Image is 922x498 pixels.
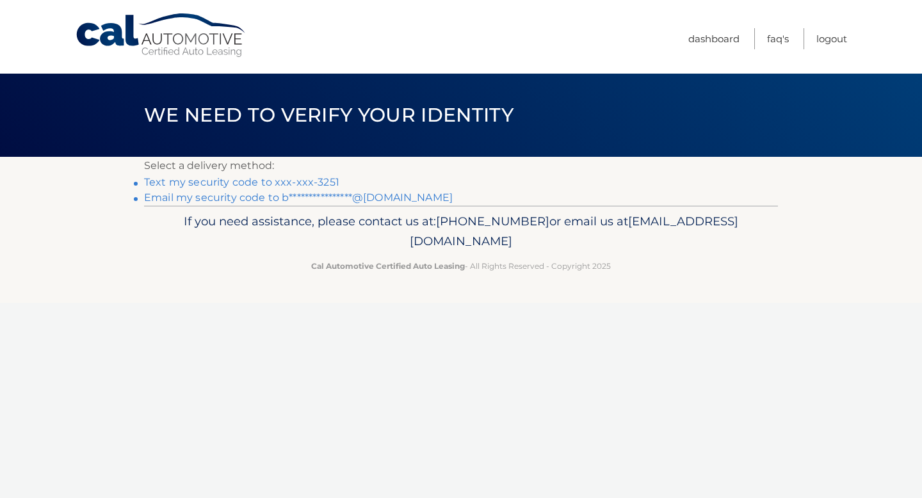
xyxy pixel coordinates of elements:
p: Select a delivery method: [144,157,778,175]
a: FAQ's [767,28,789,49]
p: If you need assistance, please contact us at: or email us at [152,211,770,252]
a: Text my security code to xxx-xxx-3251 [144,176,339,188]
span: We need to verify your identity [144,103,514,127]
p: - All Rights Reserved - Copyright 2025 [152,259,770,273]
a: Cal Automotive [75,13,248,58]
span: [PHONE_NUMBER] [436,214,549,229]
strong: Cal Automotive Certified Auto Leasing [311,261,465,271]
a: Logout [816,28,847,49]
a: Dashboard [688,28,740,49]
